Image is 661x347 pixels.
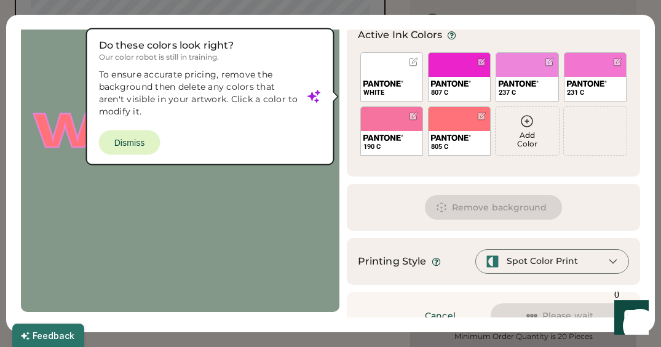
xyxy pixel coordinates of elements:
div: 190 C [363,142,420,151]
img: 1024px-Pantone_logo.svg.png [431,135,471,141]
div: Spot Color Print [507,255,578,268]
div: WHITE [363,88,420,97]
button: Remove background [425,195,562,220]
img: 1024px-Pantone_logo.svg.png [567,81,607,87]
div: Active Ink Colors [358,28,443,42]
div: 807 C [431,88,488,97]
button: Please wait [491,303,629,328]
img: 1024px-Pantone_logo.svg.png [363,81,403,87]
img: spot-color-green.svg [486,255,499,268]
div: 805 C [431,142,488,151]
iframe: Front Chat [603,292,655,345]
button: Cancel [397,303,483,328]
div: 237 C [499,88,555,97]
img: 1024px-Pantone_logo.svg.png [431,81,471,87]
div: 231 C [567,88,623,97]
img: 1024px-Pantone_logo.svg.png [363,135,403,141]
div: Printing Style [358,254,427,269]
div: Add Color [499,131,555,148]
img: 1024px-Pantone_logo.svg.png [499,81,539,87]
